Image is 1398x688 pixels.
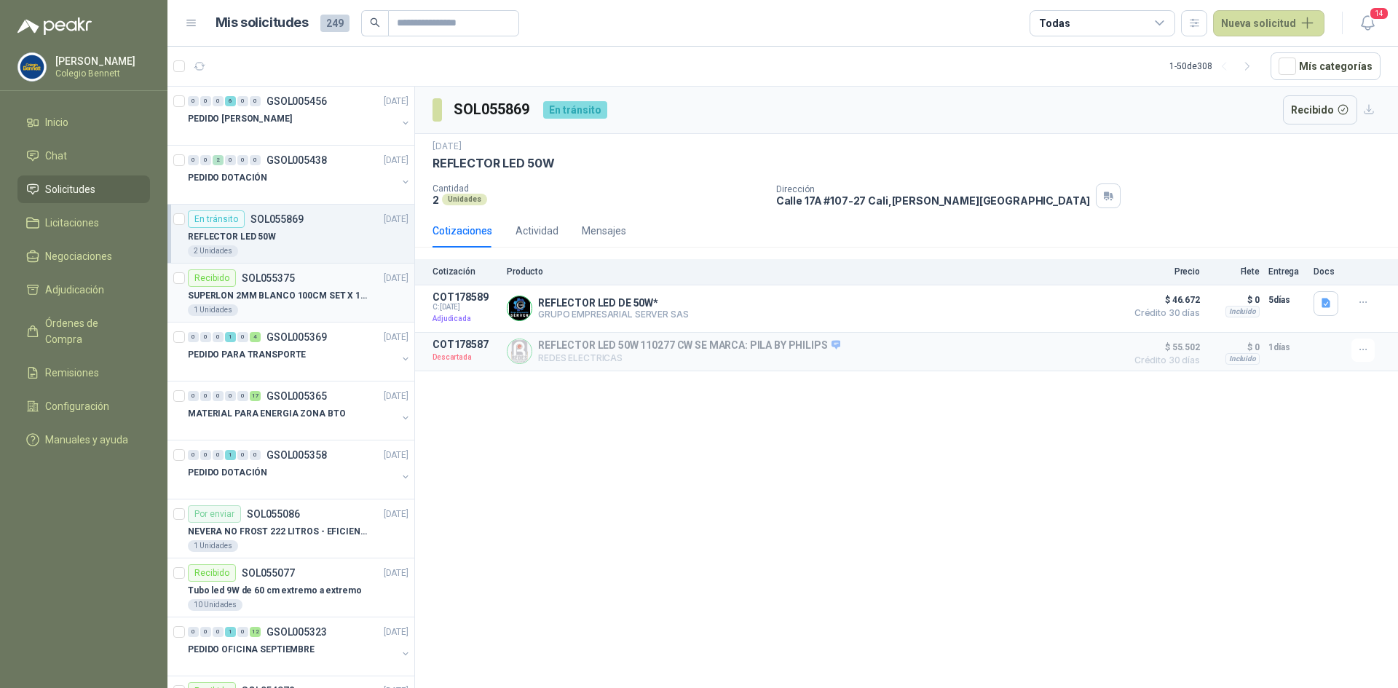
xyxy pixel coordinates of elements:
div: 1 [225,450,236,460]
p: Cotización [433,266,498,277]
div: 0 [237,332,248,342]
p: PEDIDO [PERSON_NAME] [188,112,292,126]
p: NEVERA NO FROST 222 LITROS - EFICIENCIA ENERGETICA A [188,525,369,539]
div: 1 - 50 de 308 [1169,55,1259,78]
span: Configuración [45,398,109,414]
span: $ 46.672 [1127,291,1200,309]
div: 1 [225,627,236,637]
span: Negociaciones [45,248,112,264]
div: 0 [225,391,236,401]
span: Chat [45,148,67,164]
p: [DATE] [384,566,408,580]
span: Adjudicación [45,282,104,298]
img: Company Logo [508,339,532,363]
p: MATERIAL PARA ENERGIA ZONA BTO [188,407,345,421]
img: Company Logo [18,53,46,81]
p: Producto [507,266,1118,277]
div: 0 [237,155,248,165]
div: 17 [250,391,261,401]
div: 0 [200,332,211,342]
div: 0 [237,627,248,637]
div: 2 [213,155,224,165]
a: RecibidoSOL055375[DATE] SUPERLON 2MM BLANCO 100CM SET X 150 METROS1 Unidades [167,264,414,323]
div: Cotizaciones [433,223,492,239]
div: 0 [213,450,224,460]
a: Órdenes de Compra [17,309,150,353]
div: Incluido [1225,306,1260,317]
div: Actividad [516,223,558,239]
div: 0 [237,450,248,460]
span: C: [DATE] [433,303,498,312]
span: Licitaciones [45,215,99,231]
button: Mís categorías [1271,52,1381,80]
div: En tránsito [543,101,607,119]
p: 1 días [1268,339,1305,356]
p: [DATE] [384,507,408,521]
div: 0 [250,96,261,106]
div: Unidades [442,194,487,205]
div: 0 [237,96,248,106]
span: Manuales y ayuda [45,432,128,448]
button: 14 [1354,10,1381,36]
div: 1 Unidades [188,540,238,552]
a: Adjudicación [17,276,150,304]
p: Descartada [433,350,498,365]
div: 0 [188,391,199,401]
p: GSOL005365 [266,391,327,401]
p: Adjudicada [433,312,498,326]
a: Por enviarSOL055086[DATE] NEVERA NO FROST 222 LITROS - EFICIENCIA ENERGETICA A1 Unidades [167,499,414,558]
h3: SOL055869 [454,98,532,121]
div: 1 Unidades [188,304,238,316]
p: GSOL005369 [266,332,327,342]
span: Solicitudes [45,181,95,197]
a: Licitaciones [17,209,150,237]
div: 0 [213,332,224,342]
div: 0 [250,155,261,165]
p: GSOL005323 [266,627,327,637]
div: 0 [225,155,236,165]
a: Remisiones [17,359,150,387]
span: search [370,17,380,28]
div: Por enviar [188,505,241,523]
a: 0 0 0 1 0 0 GSOL005358[DATE] PEDIDO DOTACIÓN [188,446,411,493]
a: Manuales y ayuda [17,426,150,454]
span: Crédito 30 días [1127,309,1200,317]
p: GRUPO EMPRESARIAL SERVER SAS [538,309,689,320]
div: 0 [213,391,224,401]
a: RecibidoSOL055077[DATE] Tubo led 9W de 60 cm extremo a extremo10 Unidades [167,558,414,617]
a: Inicio [17,108,150,136]
p: Calle 17A #107-27 Cali , [PERSON_NAME][GEOGRAPHIC_DATA] [776,194,1091,207]
div: Mensajes [582,223,626,239]
a: Negociaciones [17,242,150,270]
img: Company Logo [508,296,532,320]
p: REFLECTOR LED 50W 110277 CW SE MARCA: PILA BY PHILIPS [538,339,840,352]
a: En tránsitoSOL055869[DATE] REFLECTOR LED 50W2 Unidades [167,205,414,264]
p: SOL055086 [247,509,300,519]
p: COT178589 [433,291,498,303]
p: COT178587 [433,339,498,350]
p: SUPERLON 2MM BLANCO 100CM SET X 150 METROS [188,289,369,303]
p: GSOL005456 [266,96,327,106]
p: GSOL005358 [266,450,327,460]
p: Entrega [1268,266,1305,277]
div: 0 [188,332,199,342]
p: REFLECTOR LED 50W [433,156,555,171]
span: 249 [320,15,349,32]
p: PEDIDO PARA TRANSPORTE [188,348,306,362]
div: 0 [200,391,211,401]
p: PEDIDO DOTACIÓN [188,171,267,185]
div: 6 [225,96,236,106]
a: Solicitudes [17,175,150,203]
a: Chat [17,142,150,170]
p: REFLECTOR LED DE 50W* [538,297,689,309]
h1: Mis solicitudes [216,12,309,33]
p: Dirección [776,184,1091,194]
p: [DATE] [384,213,408,226]
p: Flete [1209,266,1260,277]
div: 0 [188,627,199,637]
a: 0 0 0 1 0 12 GSOL005323[DATE] PEDIDO OFICINA SEPTIEMBRE [188,623,411,670]
p: Cantidad [433,183,765,194]
p: SOL055077 [242,568,295,578]
div: 0 [188,96,199,106]
p: Docs [1314,266,1343,277]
